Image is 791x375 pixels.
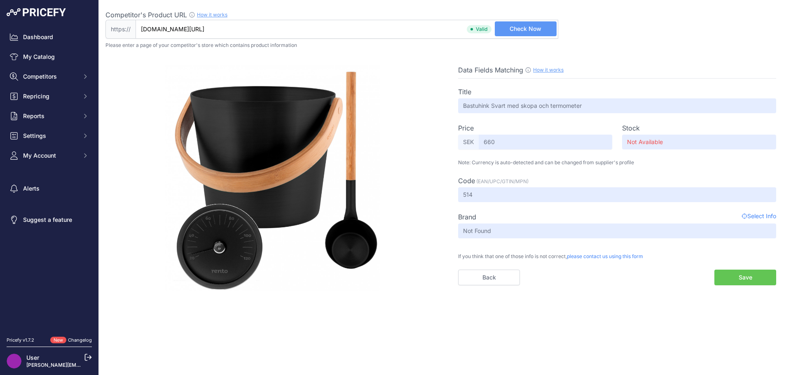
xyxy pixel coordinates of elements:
span: Check Now [510,25,541,33]
a: My Catalog [7,49,92,64]
nav: Sidebar [7,30,92,327]
button: My Account [7,148,92,163]
button: Repricing [7,89,92,104]
a: How it works [197,12,227,18]
label: Brand [458,212,476,222]
div: Pricefy v1.7.2 [7,337,34,344]
input: - [458,187,776,202]
span: My Account [23,151,77,160]
button: Settings [7,128,92,143]
label: Price [458,123,474,133]
a: Alerts [7,181,92,196]
span: Code [458,177,475,185]
a: Dashboard [7,30,92,44]
span: Competitor's Product URL [105,11,187,19]
label: Title [458,87,471,97]
input: - [622,135,776,149]
span: https:// [105,20,136,39]
span: Competitors [23,72,77,81]
a: [PERSON_NAME][EMAIL_ADDRESS][DOMAIN_NAME] [26,362,153,368]
a: Suggest a feature [7,212,92,227]
input: - [458,98,776,113]
label: Stock [622,123,640,133]
img: Pricefy Logo [7,8,66,16]
span: please contact us using this form [567,253,643,259]
span: Repricing [23,92,77,100]
a: User [26,354,39,361]
input: - [479,135,612,149]
p: If you think that one of those info is not correct, [458,248,776,260]
input: www.onlineshop.com/product [136,20,558,39]
input: - [458,224,776,238]
button: Competitors [7,69,92,84]
span: Select Info [742,212,776,222]
span: New [50,337,66,344]
button: Check Now [495,21,557,36]
a: Back [458,270,520,285]
a: Changelog [68,337,92,343]
p: Please enter a page of your competitor's store which contains product information [105,42,784,49]
button: Reports [7,109,92,123]
p: Note: Currency is auto-detected and can be changed from supplier's profile [458,159,776,166]
span: Reports [23,112,77,120]
span: Data Fields Matching [458,66,523,74]
span: Settings [23,132,77,140]
button: Save [714,270,776,285]
span: SEK [458,135,479,149]
a: How it works [533,67,564,73]
span: (EAN/UPC/GTIN/MPN) [476,178,529,184]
